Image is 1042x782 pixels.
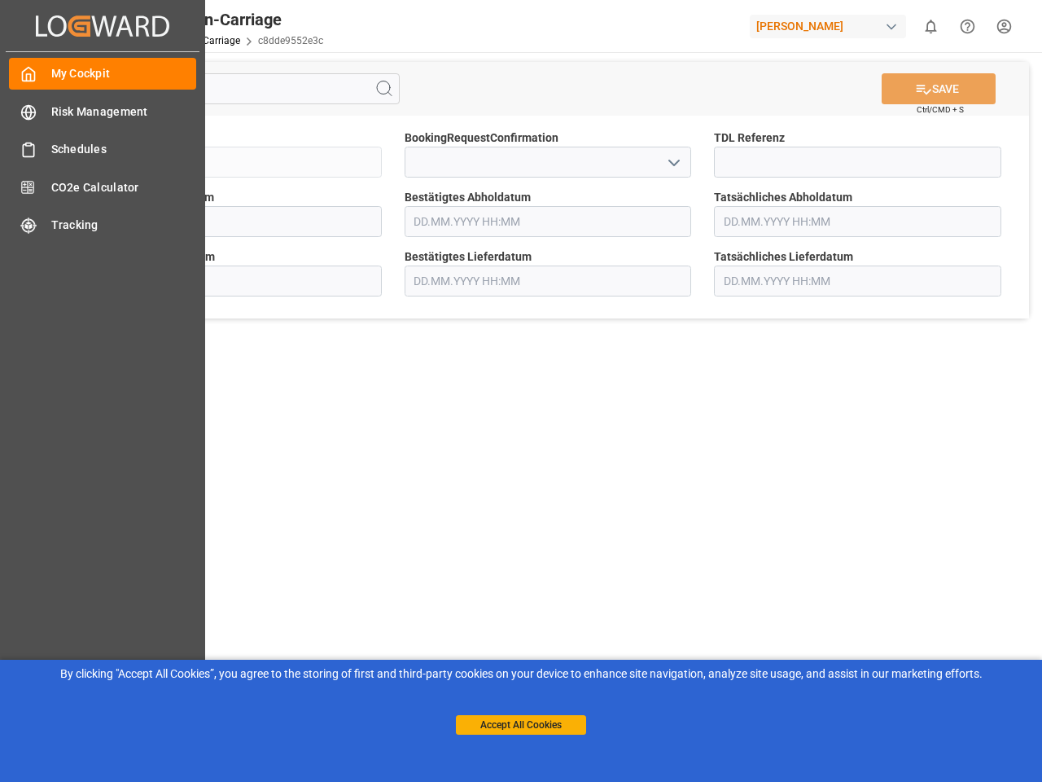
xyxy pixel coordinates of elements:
span: Bestätigtes Abholdatum [405,189,531,206]
div: By clicking "Accept All Cookies”, you agree to the storing of first and third-party cookies on yo... [11,666,1031,683]
span: Bestätigtes Lieferdatum [405,248,532,266]
span: Tracking [51,217,197,234]
span: Schedules [51,141,197,158]
button: SAVE [882,73,996,104]
input: DD.MM.YYYY HH:MM [714,206,1001,237]
span: Tatsächliches Lieferdatum [714,248,853,266]
span: BookingRequestConfirmation [405,130,558,147]
a: My Cockpit [9,58,196,90]
a: CO2e Calculator [9,171,196,203]
span: Ctrl/CMD + S [917,103,964,116]
span: Risk Management [51,103,197,121]
span: TDL Referenz [714,130,785,147]
button: [PERSON_NAME] [750,11,913,42]
input: DD.MM.YYYY HH:MM [405,206,692,237]
span: Tatsächliches Abholdatum [714,189,852,206]
button: Help Center [949,8,986,45]
button: open menu [661,150,685,175]
input: Search Fields [75,73,400,104]
button: show 0 new notifications [913,8,949,45]
a: Tracking [9,209,196,241]
input: DD.MM.YYYY HH:MM [405,266,692,297]
input: DD.MM.YYYY HH:MM [94,206,382,237]
div: [PERSON_NAME] [750,15,906,38]
input: DD.MM.YYYY HH:MM [94,266,382,297]
a: Schedules [9,134,196,165]
a: Risk Management [9,95,196,127]
span: CO2e Calculator [51,179,197,196]
input: DD.MM.YYYY HH:MM [714,266,1001,297]
span: My Cockpit [51,65,197,82]
button: Accept All Cookies [456,715,586,735]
